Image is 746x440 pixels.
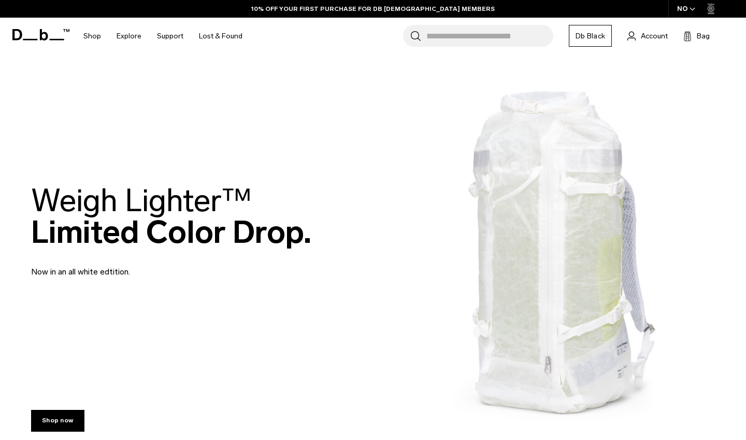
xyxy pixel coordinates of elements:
[199,18,242,54] a: Lost & Found
[31,185,311,248] h2: Limited Color Drop.
[569,25,612,47] a: Db Black
[31,410,84,432] a: Shop now
[31,253,280,278] p: Now in an all white edtition.
[641,31,668,42] span: Account
[697,31,710,42] span: Bag
[117,18,141,54] a: Explore
[157,18,183,54] a: Support
[83,18,101,54] a: Shop
[76,18,250,54] nav: Main Navigation
[683,30,710,42] button: Bag
[31,182,252,219] span: Weigh Lighter™
[251,4,495,13] a: 10% OFF YOUR FIRST PURCHASE FOR DB [DEMOGRAPHIC_DATA] MEMBERS
[627,30,668,42] a: Account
